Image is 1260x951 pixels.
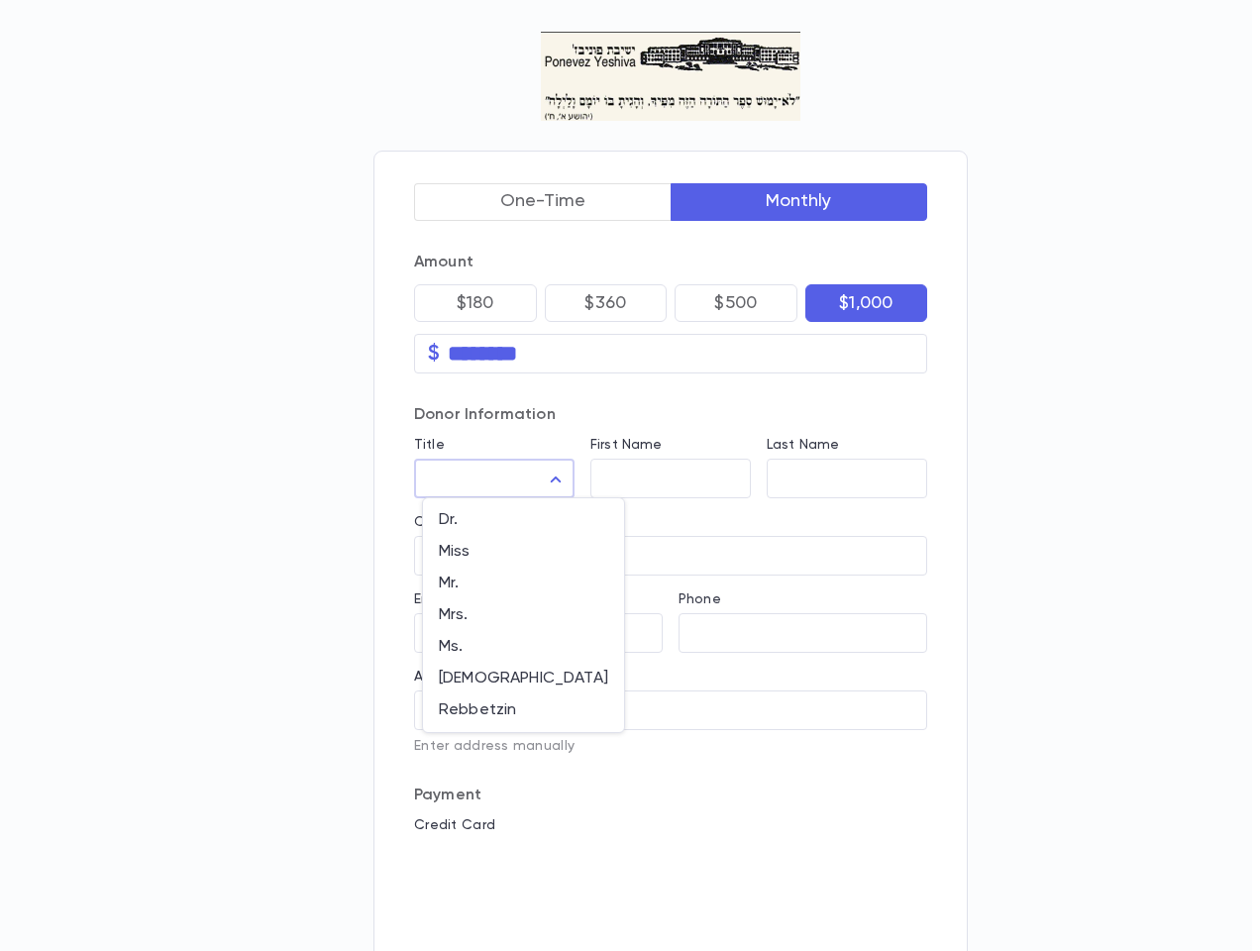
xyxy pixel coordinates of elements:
[439,510,608,530] span: Dr.
[439,637,608,657] span: Ms.
[439,700,608,720] span: Rebbetzin
[439,542,608,562] span: Miss
[439,605,608,625] span: Mrs.
[439,669,608,688] span: [DEMOGRAPHIC_DATA]
[439,574,608,593] span: Mr.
